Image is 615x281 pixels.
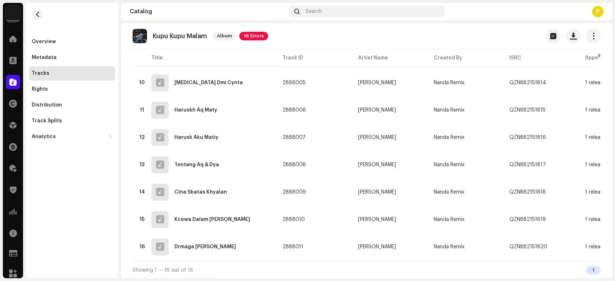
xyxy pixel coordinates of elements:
[586,266,601,275] div: 1
[29,82,115,96] re-m-nav-item: Rights
[585,162,606,167] div: 1 release
[153,32,207,40] p: Kupu Kupu Malam
[358,162,422,167] span: Nanda Lia
[434,108,464,113] span: Nanda Remix
[282,108,306,113] span: 2888006
[434,190,464,195] span: Nanda Remix
[174,162,219,167] div: Tentang Aq & Dya
[282,135,306,140] span: 2888007
[32,71,49,76] div: Tracks
[6,6,20,20] img: 64f15ab7-a28a-4bb5-a164-82594ec98160
[585,135,606,140] div: 1 release
[282,217,305,222] span: 2888010
[32,39,56,45] div: Overview
[358,80,422,85] span: Nanda Lia
[585,217,606,222] div: 1 release
[32,55,57,60] div: Metadata
[358,190,422,195] span: Nanda Lia
[174,217,250,222] div: Kcewa Dalam Setya
[592,6,603,17] div: P
[29,66,115,81] re-m-nav-item: Tracks
[358,190,396,195] div: [PERSON_NAME]
[239,32,268,40] span: 16 Errors
[509,190,546,195] div: QZN882151818
[32,86,48,92] div: Rights
[358,162,396,167] div: [PERSON_NAME]
[358,80,396,85] div: [PERSON_NAME]
[29,50,115,65] re-m-nav-item: Metadata
[509,162,546,167] div: QZN882151817
[358,244,422,249] span: Nanda Lia
[585,108,606,113] div: 1 release
[133,268,193,273] span: Showing 1 — 16 out of 16
[29,35,115,49] re-m-nav-item: Overview
[282,80,306,85] span: 2888005
[306,9,322,14] span: Search
[358,108,422,113] span: Nanda Lia
[509,244,547,249] div: QZN882151820
[358,244,396,249] div: [PERSON_NAME]
[434,162,464,167] span: Nanda Remix
[358,217,422,222] span: Nanda Lia
[174,190,227,195] div: Cina Sbatas Khyalan
[585,244,606,249] div: 1 release
[434,80,464,85] span: Nanda Remix
[32,102,62,108] div: Distribution
[174,244,236,249] div: Drmaga Biru
[434,135,464,140] span: Nanda Remix
[29,130,115,144] re-m-nav-dropdown: Analytics
[585,80,606,85] div: 1 release
[509,135,546,140] div: QZN882151816
[358,135,422,140] span: Nanda Lia
[174,108,217,113] div: Haruskh Aq Maty
[358,217,396,222] div: [PERSON_NAME]
[509,108,545,113] div: QZN882151815
[358,135,396,140] div: [PERSON_NAME]
[32,118,62,124] div: Track Splits
[282,244,303,249] span: 2888011
[133,29,147,43] img: 8c60feb6-de5c-4e2d-9186-892ecc621100
[29,98,115,112] re-m-nav-item: Distribution
[130,9,286,14] div: Catalog
[213,32,236,40] span: Album
[29,114,115,128] re-m-nav-item: Track Splits
[585,190,606,195] div: 1 release
[282,190,306,195] span: 2888009
[174,135,218,140] div: Harusk Aku Matiy
[509,80,546,85] div: QZN882151814
[174,80,243,85] div: Rela Dmi Cynta
[509,217,546,222] div: QZN882151819
[32,134,56,140] div: Analytics
[434,244,464,249] span: Nanda Remix
[358,108,396,113] div: [PERSON_NAME]
[434,217,464,222] span: Nanda Remix
[282,162,306,167] span: 2888008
